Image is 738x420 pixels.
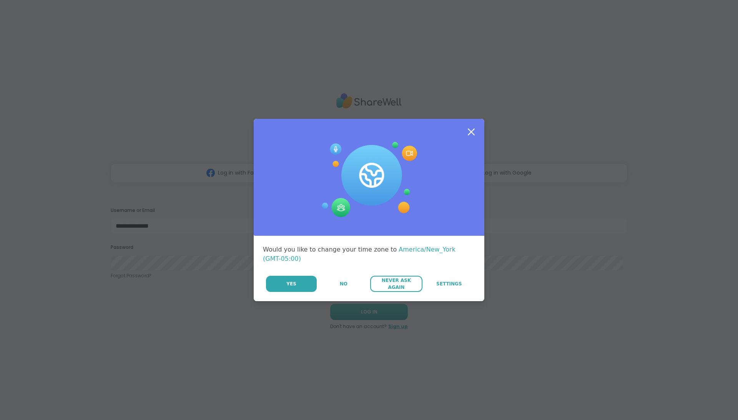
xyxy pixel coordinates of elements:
span: Never Ask Again [374,277,418,291]
button: Never Ask Again [370,276,422,292]
span: Settings [436,280,462,287]
button: No [317,276,369,292]
button: Yes [266,276,317,292]
span: Yes [286,280,296,287]
a: Settings [423,276,475,292]
img: Session Experience [321,142,417,217]
span: No [340,280,347,287]
div: Would you like to change your time zone to [263,245,475,263]
span: America/New_York (GMT-05:00) [263,246,455,262]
